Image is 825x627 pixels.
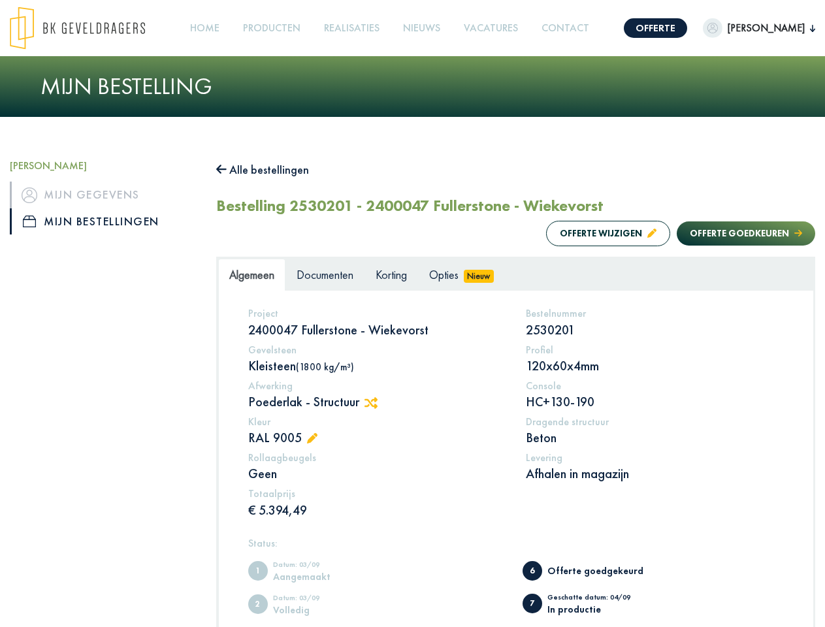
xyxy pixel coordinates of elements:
[248,451,506,464] h5: Rollaagbeugels
[248,429,506,446] p: RAL 9005
[526,451,784,464] h5: Levering
[248,357,506,374] p: Kleisteen
[273,561,381,571] div: Datum: 03/09
[273,605,381,615] div: Volledig
[248,379,506,392] h5: Afwerking
[703,18,815,38] button: [PERSON_NAME]
[536,14,594,43] a: Contact
[547,604,655,614] div: In productie
[526,307,784,319] h5: Bestelnummer
[23,216,36,227] img: icon
[459,14,523,43] a: Vacatures
[547,594,655,604] div: Geschatte datum: 04/09
[526,344,784,356] h5: Profiel
[526,357,784,374] p: 120x60x4mm
[526,379,784,392] h5: Console
[297,267,353,282] span: Documenten
[216,197,604,216] h2: Bestelling 2530201 - 2400047 Fullerstone - Wiekevorst
[216,159,309,180] button: Alle bestellingen
[526,465,784,482] p: Afhalen in magazijn
[185,14,225,43] a: Home
[722,20,810,36] span: [PERSON_NAME]
[429,267,459,282] span: Opties
[248,561,268,581] span: Aangemaakt
[248,307,506,319] h5: Project
[229,267,274,282] span: Algemeen
[248,502,506,519] p: € 5.394,49
[248,344,506,356] h5: Gevelsteen
[526,415,784,428] h5: Dragende structuur
[546,221,670,246] button: Offerte wijzigen
[10,182,197,208] a: iconMijn gegevens
[10,159,197,172] h5: [PERSON_NAME]
[376,267,407,282] span: Korting
[464,270,494,283] span: Nieuw
[40,72,785,101] h1: Mijn bestelling
[398,14,445,43] a: Nieuws
[273,571,381,581] div: Aangemaakt
[248,415,506,428] h5: Kleur
[523,594,542,613] span: In productie
[273,594,381,605] div: Datum: 03/09
[248,487,506,500] h5: Totaalprijs
[624,18,687,38] a: Offerte
[248,321,506,338] p: 2400047 Fullerstone - Wiekevorst
[10,208,197,234] a: iconMijn bestellingen
[523,561,542,581] span: Offerte goedgekeurd
[296,361,354,373] span: (1800 kg/m³)
[248,594,268,614] span: Volledig
[248,537,784,549] h5: Status:
[319,14,385,43] a: Realisaties
[526,393,784,410] p: HC+130-190
[703,18,722,38] img: dummypic.png
[547,566,655,575] div: Offerte goedgekeurd
[218,259,813,291] ul: Tabs
[22,187,37,203] img: icon
[10,7,145,50] img: logo
[677,221,815,246] button: Offerte goedkeuren
[526,321,784,338] p: 2530201
[248,465,506,482] p: Geen
[238,14,306,43] a: Producten
[526,429,784,446] p: Beton
[248,393,506,410] p: Poederlak - Structuur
